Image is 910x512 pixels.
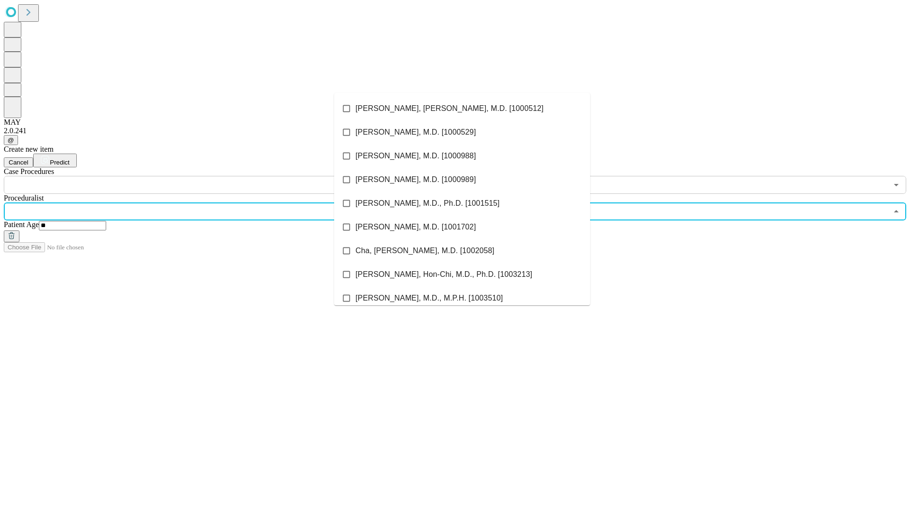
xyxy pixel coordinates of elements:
[890,205,903,218] button: Close
[355,245,494,256] span: Cha, [PERSON_NAME], M.D. [1002058]
[4,135,18,145] button: @
[9,159,28,166] span: Cancel
[50,159,69,166] span: Predict
[4,145,54,153] span: Create new item
[4,194,44,202] span: Proceduralist
[355,293,503,304] span: [PERSON_NAME], M.D., M.P.H. [1003510]
[4,167,54,175] span: Scheduled Procedure
[355,198,500,209] span: [PERSON_NAME], M.D., Ph.D. [1001515]
[4,157,33,167] button: Cancel
[355,150,476,162] span: [PERSON_NAME], M.D. [1000988]
[8,137,14,144] span: @
[4,127,906,135] div: 2.0.241
[355,174,476,185] span: [PERSON_NAME], M.D. [1000989]
[890,178,903,192] button: Open
[4,220,39,229] span: Patient Age
[4,118,906,127] div: MAY
[355,103,544,114] span: [PERSON_NAME], [PERSON_NAME], M.D. [1000512]
[355,221,476,233] span: [PERSON_NAME], M.D. [1001702]
[33,154,77,167] button: Predict
[355,127,476,138] span: [PERSON_NAME], M.D. [1000529]
[355,269,532,280] span: [PERSON_NAME], Hon-Chi, M.D., Ph.D. [1003213]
